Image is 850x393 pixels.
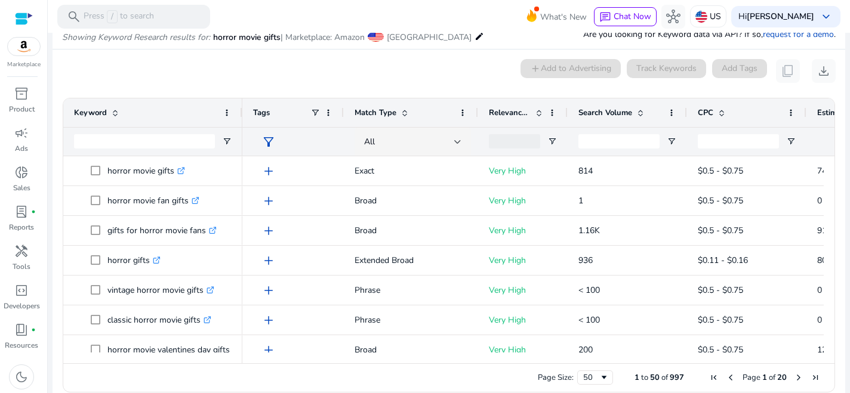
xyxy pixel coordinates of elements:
[74,134,215,148] input: Keyword Filter Input
[578,344,593,355] span: 200
[578,107,632,118] span: Search Volume
[667,137,676,146] button: Open Filter Menu
[13,261,30,272] p: Tools
[811,373,820,382] div: Last Page
[261,135,276,149] span: filter_alt
[355,159,467,183] p: Exact
[62,32,210,43] i: Showing Keyword Research results for:
[107,248,161,273] p: horror gifts
[747,11,814,22] b: [PERSON_NAME]
[261,313,276,327] span: add
[489,278,557,302] p: Very High
[698,344,743,355] span: $0.5 - $0.75
[786,137,796,146] button: Open Filter Menu
[698,255,748,266] span: $0.11 - $0.16
[614,11,651,22] span: Chat Now
[489,188,557,213] p: Very High
[743,372,760,383] span: Page
[650,372,660,383] span: 50
[7,60,41,69] p: Marketplace
[670,372,684,383] span: 997
[489,248,557,273] p: Very High
[812,59,836,83] button: download
[31,327,36,332] span: fiber_manual_record
[769,372,775,383] span: of
[698,195,743,206] span: $0.5 - $0.75
[107,159,185,183] p: horror movie gifts
[738,13,814,21] p: Hi
[84,10,154,23] p: Press to search
[578,195,583,206] span: 1
[107,218,217,243] p: gifts for horror movie fans
[817,314,822,326] span: 0
[107,188,199,213] p: horror movie fan gifts
[14,86,29,101] span: inventory_2
[578,225,600,236] span: 1.16K
[107,10,118,23] span: /
[794,373,803,382] div: Next Page
[222,137,232,146] button: Open Filter Menu
[578,314,600,326] span: < 100
[253,107,270,118] span: Tags
[31,209,36,214] span: fiber_manual_record
[387,32,472,43] span: [GEOGRAPHIC_DATA]
[355,107,396,118] span: Match Type
[661,372,668,383] span: of
[261,224,276,238] span: add
[698,314,743,326] span: $0.5 - $0.75
[261,283,276,298] span: add
[817,64,831,78] span: download
[489,218,557,243] p: Very High
[107,308,211,332] p: classic horror movie gifts
[8,38,40,55] img: amazon.svg
[364,136,375,147] span: All
[578,165,593,177] span: 814
[726,373,735,382] div: Previous Page
[578,255,593,266] span: 936
[355,218,467,243] p: Broad
[578,284,600,296] span: < 100
[475,29,484,44] mat-icon: edit
[698,225,743,236] span: $0.5 - $0.75
[355,338,467,362] p: Broad
[107,338,241,362] p: horror movie valentines day gifts
[14,165,29,180] span: donut_small
[547,137,557,146] button: Open Filter Menu
[698,134,779,148] input: CPC Filter Input
[14,370,29,384] span: dark_mode
[355,308,467,332] p: Phrase
[261,253,276,268] span: add
[666,10,680,24] span: hub
[261,164,276,178] span: add
[5,340,38,351] p: Resources
[698,284,743,296] span: $0.5 - $0.75
[817,255,827,266] span: 80
[709,373,719,382] div: First Page
[355,278,467,302] p: Phrase
[489,159,557,183] p: Very High
[762,372,767,383] span: 1
[817,284,822,296] span: 0
[817,225,827,236] span: 91
[594,7,657,26] button: chatChat Now
[661,5,685,29] button: hub
[710,6,721,27] p: US
[213,32,281,43] span: horror movie gifts
[261,194,276,208] span: add
[281,32,365,43] span: | Marketplace: Amazon
[15,143,28,154] p: Ads
[817,165,827,177] span: 74
[13,182,30,193] p: Sales
[578,134,660,148] input: Search Volume Filter Input
[489,308,557,332] p: Very High
[583,372,599,383] div: 50
[698,165,743,177] span: $0.5 - $0.75
[489,338,557,362] p: Very High
[489,107,531,118] span: Relevance Score
[599,11,611,23] span: chat
[817,344,827,355] span: 12
[698,107,713,118] span: CPC
[261,343,276,357] span: add
[355,248,467,273] p: Extended Broad
[355,188,467,213] p: Broad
